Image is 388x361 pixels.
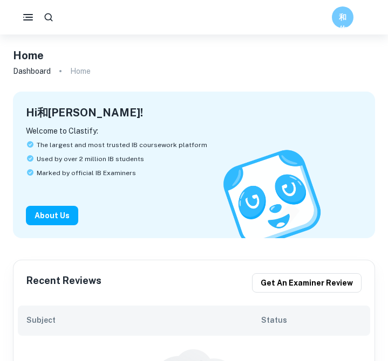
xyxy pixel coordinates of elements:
[337,11,349,23] h6: 和佐
[37,154,144,164] span: Used by over 2 million IB students
[37,168,136,178] span: Marked by official IB Examiners
[26,125,362,137] p: Welcome to Clastify:
[13,64,51,79] a: Dashboard
[26,314,261,326] h6: Subject
[26,273,101,293] h6: Recent Reviews
[26,206,78,225] button: About Us
[70,65,91,77] p: Home
[13,47,44,64] h4: Home
[37,140,207,150] span: The largest and most trusted IB coursework platform
[261,314,362,326] h6: Status
[332,6,353,28] button: 和佐
[26,105,143,121] h4: Hi 和[PERSON_NAME] !
[252,273,362,293] button: Get an examiner review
